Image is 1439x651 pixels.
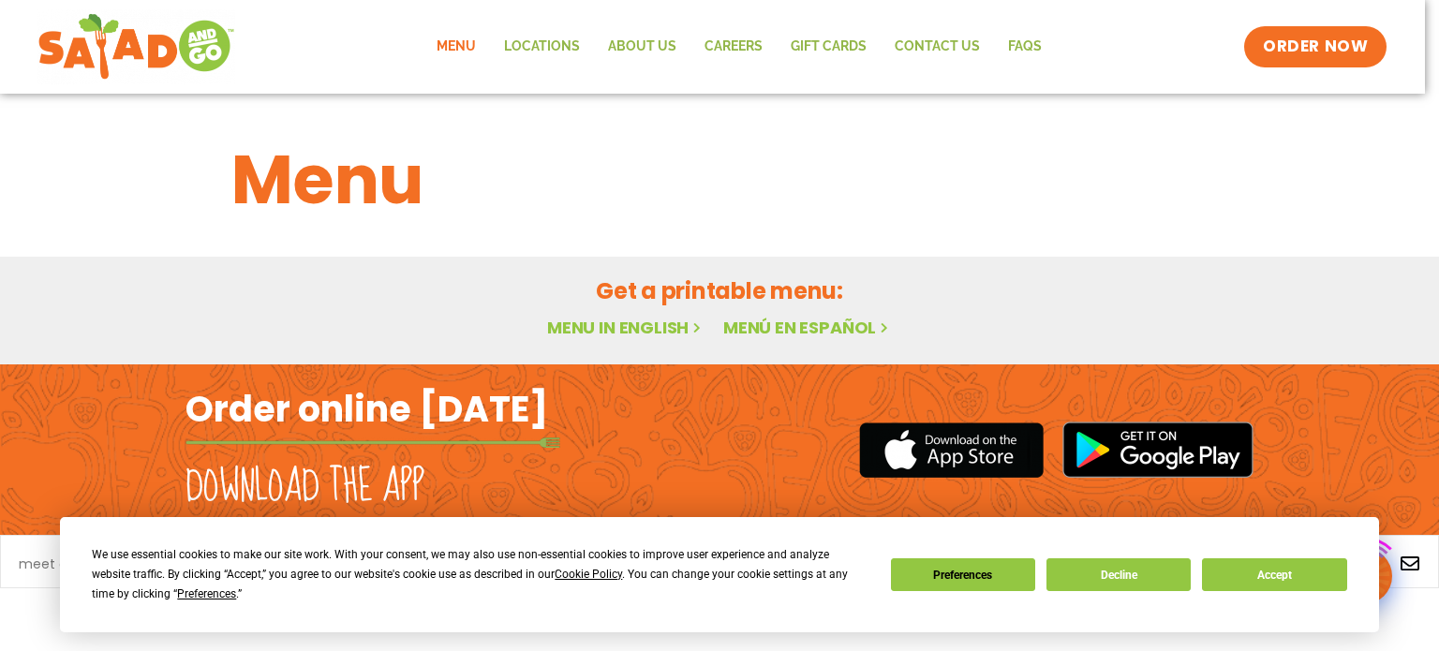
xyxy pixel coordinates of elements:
a: Contact Us [881,25,994,68]
nav: Menu [423,25,1056,68]
a: About Us [594,25,690,68]
a: Menú en español [723,316,892,339]
div: We use essential cookies to make our site work. With your consent, we may also use non-essential ... [92,545,868,604]
img: google_play [1062,422,1254,478]
img: new-SAG-logo-768×292 [37,9,235,84]
a: Careers [690,25,777,68]
h2: Order online [DATE] [185,386,548,432]
h1: Menu [231,129,1208,230]
span: ORDER NOW [1263,36,1368,58]
a: FAQs [994,25,1056,68]
button: Decline [1046,558,1191,591]
h2: Download the app [185,461,424,513]
span: Cookie Policy [555,568,622,581]
h2: Get a printable menu: [231,274,1208,307]
a: meet chef [PERSON_NAME] [19,557,197,570]
span: Preferences [177,587,236,600]
a: GIFT CARDS [777,25,881,68]
a: Locations [490,25,594,68]
img: fork [185,437,560,448]
a: Menu in English [547,316,705,339]
img: appstore [859,420,1044,481]
a: ORDER NOW [1244,26,1387,67]
button: Preferences [891,558,1035,591]
button: Accept [1202,558,1346,591]
a: Menu [423,25,490,68]
div: Cookie Consent Prompt [60,517,1379,632]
